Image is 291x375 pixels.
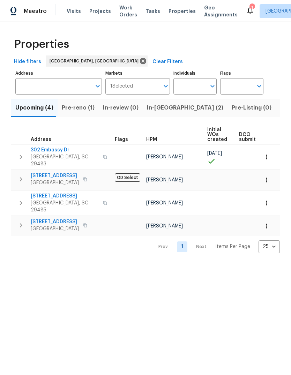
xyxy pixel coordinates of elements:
[115,137,128,142] span: Flags
[119,4,137,18] span: Work Orders
[220,71,263,75] label: Flags
[239,132,264,142] span: DCO submitted
[31,193,99,200] span: [STREET_ADDRESS]
[46,55,148,67] div: [GEOGRAPHIC_DATA], [GEOGRAPHIC_DATA]
[103,103,139,113] span: In-review (0)
[232,103,271,113] span: Pre-Listing (0)
[67,8,81,15] span: Visits
[24,8,47,15] span: Maestro
[31,137,51,142] span: Address
[31,172,79,179] span: [STREET_ADDRESS]
[259,238,280,256] div: 25
[146,224,183,228] span: [PERSON_NAME]
[169,8,196,15] span: Properties
[146,178,183,182] span: [PERSON_NAME]
[204,4,238,18] span: Geo Assignments
[146,155,183,159] span: [PERSON_NAME]
[152,240,280,253] nav: Pagination Navigation
[31,200,99,213] span: [GEOGRAPHIC_DATA], SC 29485
[146,201,183,205] span: [PERSON_NAME]
[50,58,141,65] span: [GEOGRAPHIC_DATA], [GEOGRAPHIC_DATA]
[31,147,99,153] span: 302 Embassy Dr
[147,103,223,113] span: In-[GEOGRAPHIC_DATA] (2)
[15,71,102,75] label: Address
[254,81,264,91] button: Open
[93,81,103,91] button: Open
[62,103,95,113] span: Pre-reno (1)
[207,151,222,156] span: [DATE]
[31,179,79,186] span: [GEOGRAPHIC_DATA]
[31,218,79,225] span: [STREET_ADDRESS]
[208,81,217,91] button: Open
[115,173,140,182] span: OD Select
[146,137,157,142] span: HPM
[105,71,170,75] label: Markets
[14,58,41,66] span: Hide filters
[173,71,217,75] label: Individuals
[161,81,171,91] button: Open
[89,8,111,15] span: Projects
[207,127,227,142] span: Initial WOs created
[150,55,186,68] button: Clear Filters
[215,243,250,250] p: Items Per Page
[31,225,79,232] span: [GEOGRAPHIC_DATA]
[145,9,160,14] span: Tasks
[11,55,44,68] button: Hide filters
[31,153,99,167] span: [GEOGRAPHIC_DATA], SC 29483
[249,4,254,11] div: 1
[110,83,133,89] span: 1 Selected
[15,103,53,113] span: Upcoming (4)
[177,241,187,252] a: Goto page 1
[152,58,183,66] span: Clear Filters
[14,41,69,48] span: Properties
